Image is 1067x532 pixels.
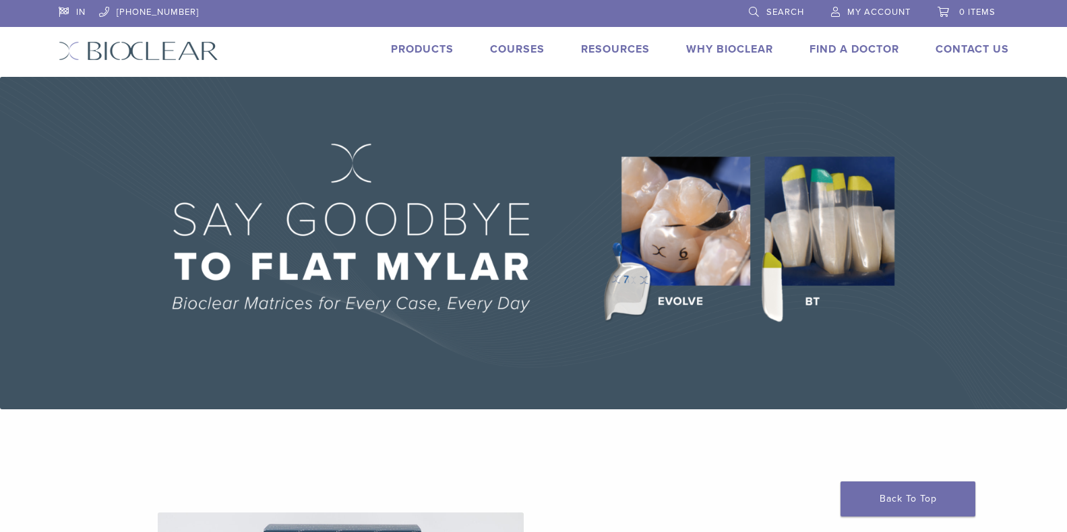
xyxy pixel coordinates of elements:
[936,42,1009,56] a: Contact Us
[841,481,975,516] a: Back To Top
[959,7,996,18] span: 0 items
[59,41,218,61] img: Bioclear
[490,42,545,56] a: Courses
[391,42,454,56] a: Products
[581,42,650,56] a: Resources
[847,7,911,18] span: My Account
[810,42,899,56] a: Find A Doctor
[686,42,773,56] a: Why Bioclear
[766,7,804,18] span: Search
